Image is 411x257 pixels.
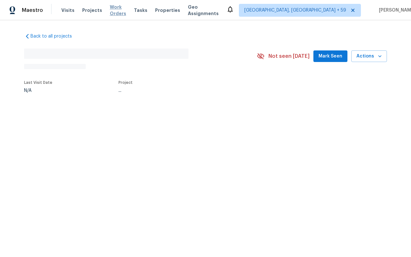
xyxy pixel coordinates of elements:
[268,53,310,59] span: Not seen [DATE]
[24,81,52,84] span: Last Visit Date
[356,52,382,60] span: Actions
[244,7,346,13] span: [GEOGRAPHIC_DATA], [GEOGRAPHIC_DATA] + 59
[134,8,147,13] span: Tasks
[319,52,342,60] span: Mark Seen
[82,7,102,13] span: Projects
[188,4,219,17] span: Geo Assignments
[61,7,74,13] span: Visits
[118,88,242,93] div: ...
[351,50,387,62] button: Actions
[313,50,347,62] button: Mark Seen
[118,81,133,84] span: Project
[24,88,52,93] div: N/A
[155,7,180,13] span: Properties
[22,7,43,13] span: Maestro
[24,33,86,40] a: Back to all projects
[110,4,126,17] span: Work Orders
